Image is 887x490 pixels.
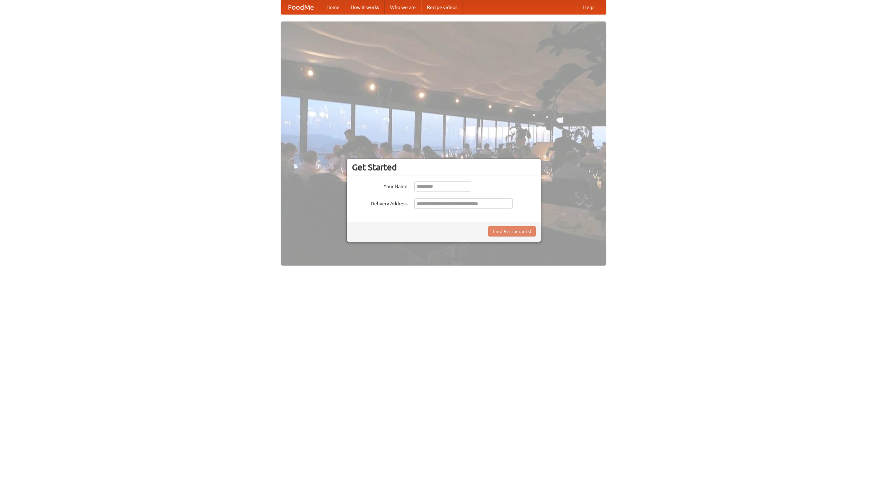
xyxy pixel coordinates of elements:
a: Who we are [385,0,421,14]
a: FoodMe [281,0,321,14]
label: Your Name [352,181,407,190]
a: How it works [345,0,385,14]
a: Recipe videos [421,0,463,14]
h3: Get Started [352,162,536,172]
label: Delivery Address [352,198,407,207]
a: Home [321,0,345,14]
button: Find Restaurants! [488,226,536,237]
a: Help [578,0,599,14]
